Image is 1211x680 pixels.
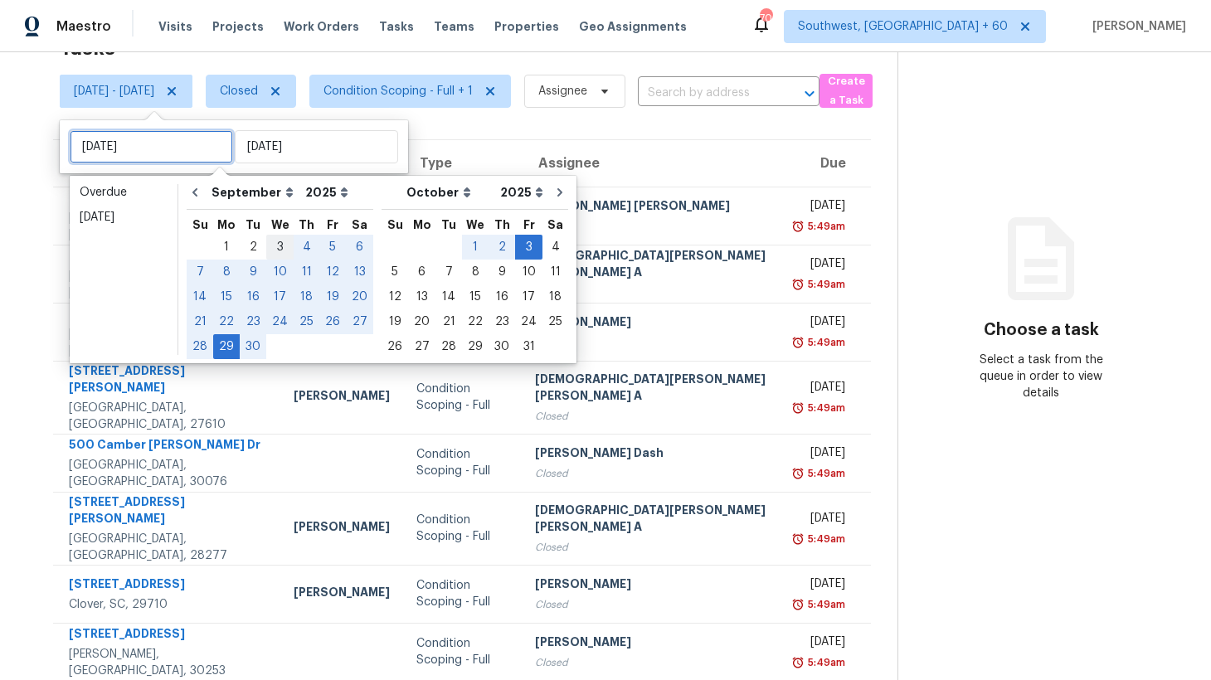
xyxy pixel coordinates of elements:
div: Closed [535,596,771,613]
div: 11 [542,260,568,284]
img: Overdue Alarm Icon [791,334,805,351]
div: 8 [462,260,489,284]
div: Sun Oct 19 2025 [382,309,408,334]
div: [PERSON_NAME] [294,518,390,539]
div: 5 [319,236,346,259]
div: [DEMOGRAPHIC_DATA][PERSON_NAME] [PERSON_NAME] A [535,371,771,408]
th: Address [53,140,280,187]
div: 709 [760,10,771,27]
abbr: Friday [523,219,535,231]
div: 7 [187,260,213,284]
div: 5:49am [805,218,845,235]
div: 21 [187,310,213,333]
div: [DATE] [798,379,845,400]
h2: Tasks [60,40,115,56]
div: [PERSON_NAME] [535,313,771,334]
div: 19 [382,310,408,333]
div: Wed Oct 08 2025 [462,260,489,284]
button: Create a Task [819,74,873,108]
div: 500 Camber [PERSON_NAME] Dr [69,436,267,457]
div: [PERSON_NAME] [PERSON_NAME] [535,197,771,218]
div: [STREET_ADDRESS][PERSON_NAME] [69,493,267,531]
input: Search by address [638,80,773,106]
div: Tue Sep 30 2025 [240,334,266,359]
div: 14 [435,285,462,308]
div: Thu Oct 23 2025 [489,309,515,334]
div: [DATE] [798,576,845,596]
div: Wed Oct 01 2025 [462,235,489,260]
div: 15 [213,285,240,308]
img: Overdue Alarm Icon [791,596,805,613]
div: 9 [489,260,515,284]
div: Condition Scoping - Full [416,577,508,610]
div: 9 [240,260,266,284]
img: Overdue Alarm Icon [791,465,805,482]
div: Fri Oct 31 2025 [515,334,542,359]
img: Overdue Alarm Icon [791,654,805,671]
div: Thu Oct 16 2025 [489,284,515,309]
abbr: Saturday [352,219,367,231]
div: Sun Oct 12 2025 [382,284,408,309]
span: Visits [158,18,192,35]
div: 22 [213,310,240,333]
div: Wed Sep 03 2025 [266,235,294,260]
div: Closed [535,284,771,301]
div: 23 [240,310,266,333]
div: Thu Sep 18 2025 [294,284,319,309]
th: Assignee [522,140,785,187]
th: Type [403,140,522,187]
div: 3 [266,236,294,259]
div: 11 [294,260,319,284]
div: Overdue [80,184,168,201]
div: [STREET_ADDRESS][PERSON_NAME] [69,362,267,400]
div: Sat Sep 20 2025 [346,284,373,309]
div: Thu Sep 11 2025 [294,260,319,284]
div: 31 [515,335,542,358]
div: Mon Sep 15 2025 [213,284,240,309]
div: [STREET_ADDRESS] [69,189,267,210]
div: Sun Oct 05 2025 [382,260,408,284]
div: Closed [535,654,771,671]
div: Mon Sep 08 2025 [213,260,240,284]
div: Mon Oct 13 2025 [408,284,435,309]
span: Tasks [379,21,414,32]
span: Southwest, [GEOGRAPHIC_DATA] + 60 [798,18,1008,35]
div: [PERSON_NAME] [535,576,771,596]
div: 5:49am [805,465,845,482]
div: Fri Oct 10 2025 [515,260,542,284]
select: Month [207,180,301,205]
div: Select a task from the queue in order to view details [970,352,1113,401]
span: Work Orders [284,18,359,35]
div: 27 [408,335,435,358]
div: Tue Sep 16 2025 [240,284,266,309]
div: Fri Oct 17 2025 [515,284,542,309]
div: 5:49am [805,400,845,416]
div: 6 [346,236,373,259]
div: Fri Sep 19 2025 [319,284,346,309]
div: Sun Sep 07 2025 [187,260,213,284]
div: Sat Sep 06 2025 [346,235,373,260]
div: Sun Sep 14 2025 [187,284,213,309]
div: Tue Sep 09 2025 [240,260,266,284]
div: [DATE] [798,634,845,654]
div: Tue Oct 28 2025 [435,334,462,359]
div: Tue Sep 23 2025 [240,309,266,334]
div: [DATE] [798,197,845,218]
div: Fri Oct 03 2025 [515,235,542,260]
th: Due [785,140,871,187]
div: [DEMOGRAPHIC_DATA][PERSON_NAME] [PERSON_NAME] A [535,247,771,284]
input: End date [235,130,398,163]
div: Closed [535,408,771,425]
div: [DATE] [798,255,845,276]
div: Closed [535,334,771,351]
div: 26 [382,335,408,358]
div: 4 [542,236,568,259]
div: Wed Oct 22 2025 [462,309,489,334]
abbr: Thursday [494,219,510,231]
div: Sat Oct 18 2025 [542,284,568,309]
div: [STREET_ADDRESS] [69,305,267,326]
div: [DEMOGRAPHIC_DATA][PERSON_NAME] [PERSON_NAME] A [535,502,771,539]
div: Fri Sep 05 2025 [319,235,346,260]
span: [PERSON_NAME] [1086,18,1186,35]
div: [STREET_ADDRESS] [69,247,267,268]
